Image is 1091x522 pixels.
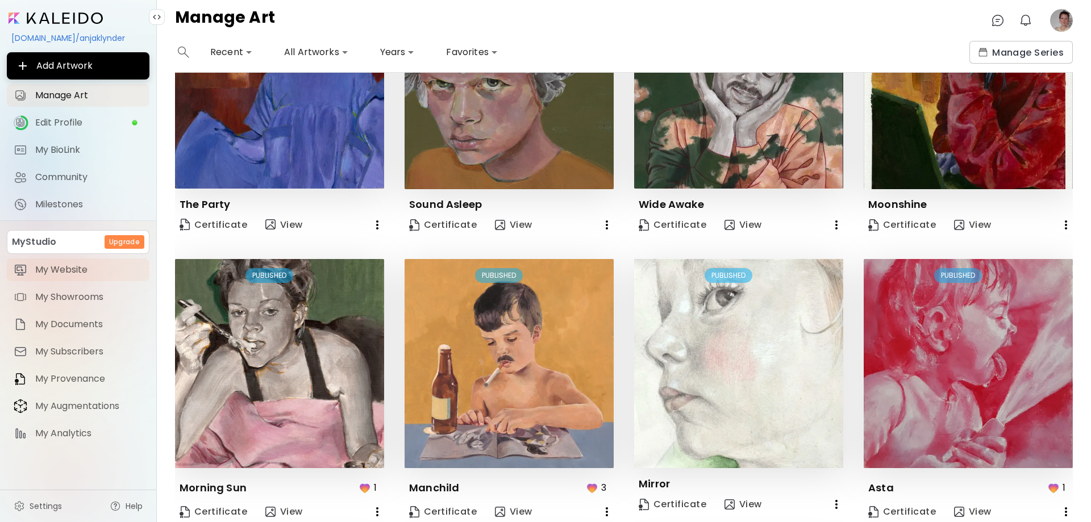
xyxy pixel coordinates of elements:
span: View [724,498,762,511]
a: Settings [7,495,69,517]
p: Moonshine [868,198,927,211]
img: favorites [1047,481,1060,495]
img: My BioLink icon [14,143,27,157]
a: itemMy Documents [7,313,149,336]
p: MyStudio [12,235,56,249]
a: CertificateCertificate [175,214,252,236]
a: itemMy Showrooms [7,286,149,308]
img: item [14,399,27,414]
img: view-art [954,507,964,517]
div: All Artworks [280,43,353,61]
p: 1 [374,481,377,495]
img: thumbnail [175,259,384,468]
span: View [724,219,762,231]
button: view-artView [490,214,537,236]
button: favorites1 [1044,477,1073,498]
a: CertificateCertificate [405,214,481,236]
a: itemMy Analytics [7,422,149,445]
img: favorites [585,481,599,495]
span: Community [35,172,143,183]
button: view-artView [950,214,996,236]
div: Years [376,43,419,61]
div: PUBLISHED [705,268,752,283]
img: item [14,290,27,304]
a: itemMy Subscribers [7,340,149,363]
span: Help [126,500,143,512]
span: Edit Profile [35,117,131,128]
img: Manage Art icon [14,89,27,102]
img: search [178,47,189,58]
span: My Augmentations [35,400,143,412]
p: 1 [1063,481,1065,495]
a: itemMy Provenance [7,368,149,390]
img: Certificate [180,219,190,231]
img: Certificate [409,506,419,518]
span: Milestones [35,199,143,210]
span: Certificate [180,218,247,233]
a: CertificateCertificate [864,214,940,236]
div: Recent [206,43,257,61]
img: settings [14,500,25,512]
a: itemMy Augmentations [7,395,149,417]
div: [DOMAIN_NAME]/anjaklynder [7,28,149,48]
span: My Documents [35,319,143,330]
span: View [954,219,992,231]
img: Certificate [868,506,878,518]
span: View [265,218,303,232]
div: PUBLISHED [934,268,982,283]
button: Add Artwork [7,52,149,80]
p: Mirror [639,477,670,491]
img: Certificate [639,219,649,231]
a: CertificateCertificate [634,493,711,516]
span: View [495,506,532,518]
img: view-art [724,499,735,510]
span: Certificate [868,506,936,518]
img: bellIcon [1019,14,1032,27]
p: Asta [868,481,894,495]
h4: Manage Art [175,9,275,32]
button: view-artView [261,214,307,236]
p: The Party [180,198,231,211]
img: Milestones icon [14,198,27,211]
img: thumbnail [864,259,1073,468]
span: Settings [30,500,62,512]
img: view-art [954,220,964,230]
img: collapse [152,12,161,22]
button: bellIcon [1016,11,1035,30]
span: My Analytics [35,428,143,439]
img: view-art [495,507,505,517]
span: My Showrooms [35,291,143,303]
img: Certificate [639,499,649,511]
a: CertificateCertificate [634,214,711,236]
span: Certificate [180,506,247,518]
span: My Provenance [35,373,143,385]
span: Manage Series [978,47,1064,59]
p: Sound Asleep [409,198,482,211]
span: View [954,506,992,518]
div: PUBLISHED [475,268,523,283]
p: 3 [601,481,606,495]
img: help [110,500,121,512]
img: Certificate [868,219,878,231]
span: Certificate [639,498,706,511]
img: thumbnail [634,259,843,468]
span: Certificate [639,219,706,231]
a: completeMy BioLink iconMy BioLink [7,139,149,161]
div: Favorites [442,43,502,61]
button: favorites3 [582,477,614,498]
p: Morning Sun [180,481,247,495]
img: chatIcon [991,14,1005,27]
button: view-artView [720,214,767,236]
span: My Website [35,264,143,275]
div: PUBLISHED [245,268,293,283]
button: favorites1 [355,477,384,498]
img: view-art [495,220,505,230]
img: favorites [358,481,372,495]
a: completeMilestones iconMilestones [7,193,149,216]
span: Add Artwork [16,59,140,73]
button: search [175,41,192,64]
span: Manage Art [35,90,143,101]
span: Certificate [409,219,477,231]
span: My BioLink [35,144,143,156]
button: collectionsManage Series [969,41,1073,64]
